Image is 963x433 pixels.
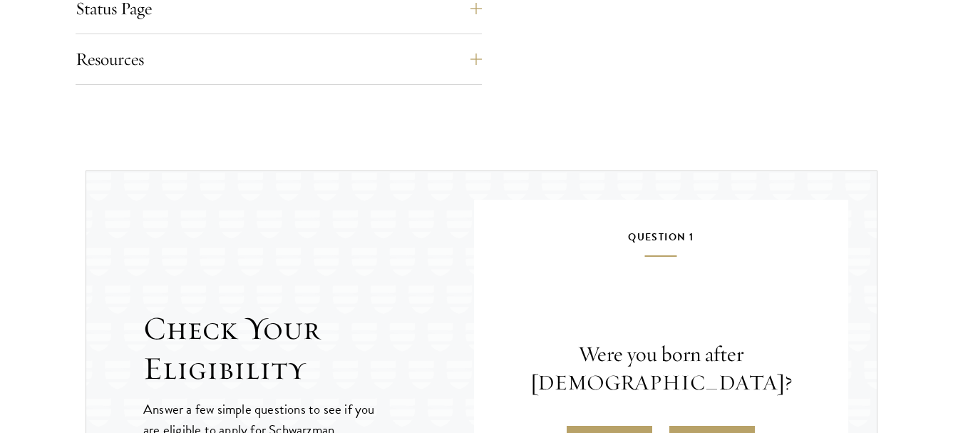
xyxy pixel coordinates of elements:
[517,228,806,257] h5: Question 1
[76,42,482,76] button: Resources
[143,309,474,389] h2: Check Your Eligibility
[517,340,806,397] p: Were you born after [DEMOGRAPHIC_DATA]?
